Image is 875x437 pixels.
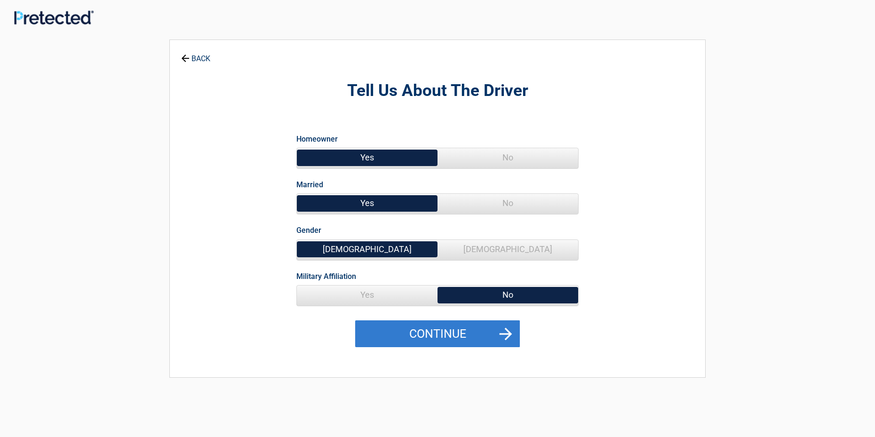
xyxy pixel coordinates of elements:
[297,148,437,167] span: Yes
[355,320,520,348] button: Continue
[296,133,338,145] label: Homeowner
[437,148,578,167] span: No
[179,46,212,63] a: BACK
[296,178,323,191] label: Married
[297,286,437,304] span: Yes
[222,80,653,102] h2: Tell Us About The Driver
[14,10,94,25] img: Main Logo
[297,240,437,259] span: [DEMOGRAPHIC_DATA]
[296,270,356,283] label: Military Affiliation
[296,224,321,237] label: Gender
[437,194,578,213] span: No
[297,194,437,213] span: Yes
[437,286,578,304] span: No
[437,240,578,259] span: [DEMOGRAPHIC_DATA]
